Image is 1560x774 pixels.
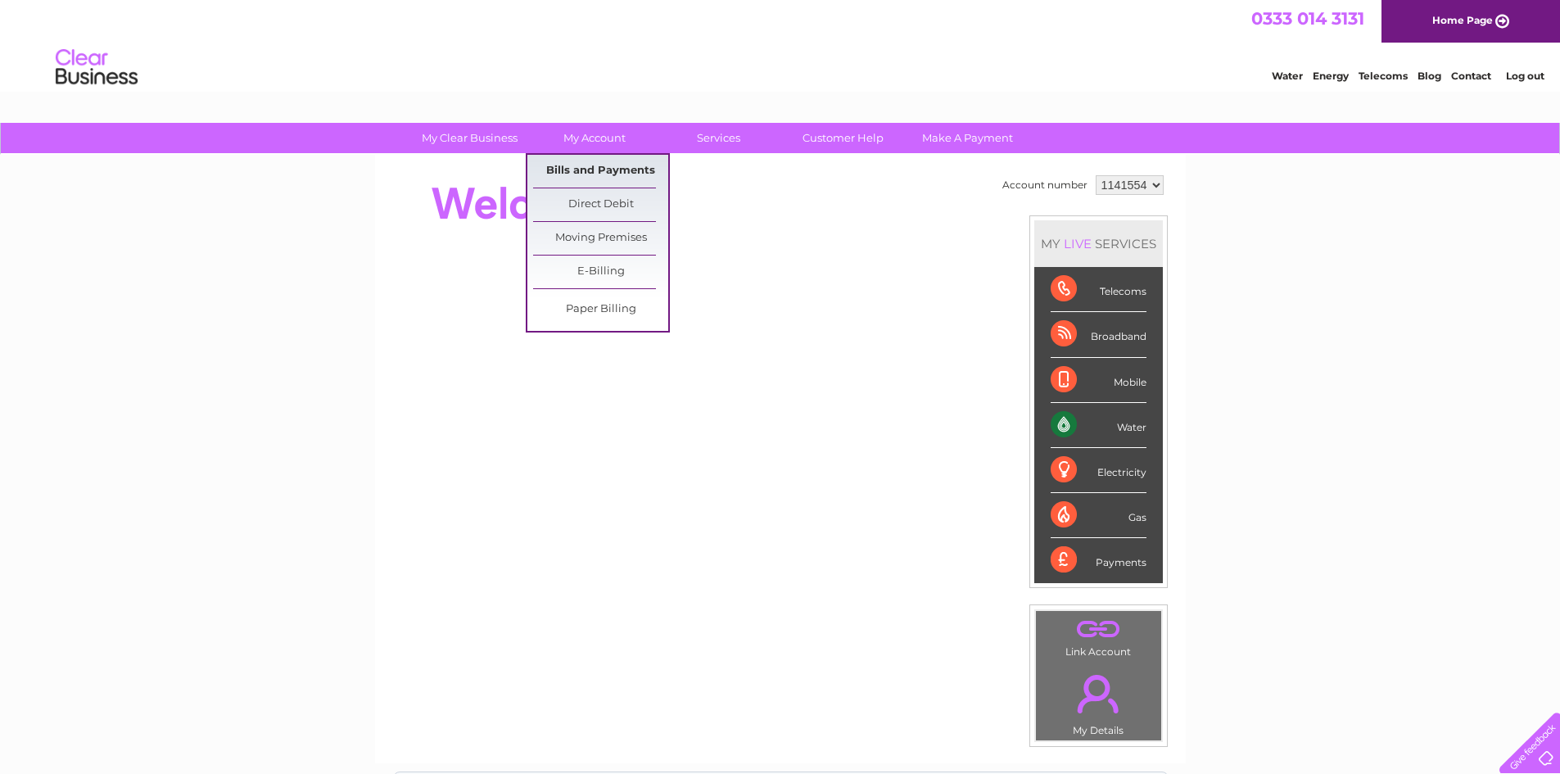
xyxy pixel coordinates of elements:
[998,171,1092,199] td: Account number
[533,155,668,188] a: Bills and Payments
[900,123,1035,153] a: Make A Payment
[1051,448,1146,493] div: Electricity
[1313,70,1349,82] a: Energy
[394,9,1168,79] div: Clear Business is a trading name of Verastar Limited (registered in [GEOGRAPHIC_DATA] No. 3667643...
[1051,312,1146,357] div: Broadband
[1051,538,1146,582] div: Payments
[1051,267,1146,312] div: Telecoms
[1040,665,1157,722] a: .
[1051,493,1146,538] div: Gas
[651,123,786,153] a: Services
[1051,403,1146,448] div: Water
[533,256,668,288] a: E-Billing
[1040,615,1157,644] a: .
[1359,70,1408,82] a: Telecoms
[1035,610,1162,662] td: Link Account
[1034,220,1163,267] div: MY SERVICES
[1418,70,1441,82] a: Blog
[1451,70,1491,82] a: Contact
[55,43,138,93] img: logo.png
[1060,236,1095,251] div: LIVE
[527,123,662,153] a: My Account
[775,123,911,153] a: Customer Help
[1272,70,1303,82] a: Water
[1035,661,1162,741] td: My Details
[1251,8,1364,29] a: 0333 014 3131
[402,123,537,153] a: My Clear Business
[533,188,668,221] a: Direct Debit
[533,222,668,255] a: Moving Premises
[1051,358,1146,403] div: Mobile
[1506,70,1544,82] a: Log out
[533,293,668,326] a: Paper Billing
